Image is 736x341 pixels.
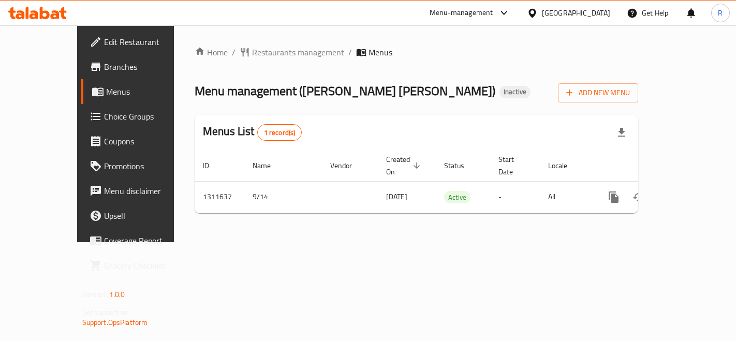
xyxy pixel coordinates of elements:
[106,85,192,98] span: Menus
[81,79,200,104] a: Menus
[81,154,200,179] a: Promotions
[257,124,302,141] div: Total records count
[104,110,192,123] span: Choice Groups
[81,129,200,154] a: Coupons
[104,185,192,197] span: Menu disclaimer
[498,153,527,178] span: Start Date
[253,159,284,172] span: Name
[82,305,130,319] span: Get support on:
[195,79,495,102] span: Menu management ( [PERSON_NAME] [PERSON_NAME] )
[444,159,478,172] span: Status
[232,46,235,58] li: /
[601,185,626,210] button: more
[203,159,223,172] span: ID
[104,234,192,247] span: Coverage Report
[566,86,630,99] span: Add New Menu
[109,288,125,301] span: 1.0.0
[348,46,352,58] li: /
[203,124,302,141] h2: Menus List
[240,46,344,58] a: Restaurants management
[542,7,610,19] div: [GEOGRAPHIC_DATA]
[548,159,581,172] span: Locale
[81,253,200,278] a: Grocery Checklist
[104,210,192,222] span: Upsell
[593,150,709,182] th: Actions
[540,181,593,213] td: All
[104,259,192,272] span: Grocery Checklist
[81,54,200,79] a: Branches
[81,228,200,253] a: Coverage Report
[330,159,365,172] span: Vendor
[195,181,244,213] td: 1311637
[430,7,493,19] div: Menu-management
[81,104,200,129] a: Choice Groups
[252,46,344,58] span: Restaurants management
[490,181,540,213] td: -
[626,185,651,210] button: Change Status
[499,86,531,98] div: Inactive
[558,83,638,102] button: Add New Menu
[104,160,192,172] span: Promotions
[81,179,200,203] a: Menu disclaimer
[718,7,723,19] span: R
[104,36,192,48] span: Edit Restaurant
[104,61,192,73] span: Branches
[81,203,200,228] a: Upsell
[369,46,392,58] span: Menus
[258,128,302,138] span: 1 record(s)
[81,29,200,54] a: Edit Restaurant
[82,288,108,301] span: Version:
[195,46,638,58] nav: breadcrumb
[499,87,531,96] span: Inactive
[444,191,470,203] span: Active
[82,316,148,329] a: Support.OpsPlatform
[195,150,709,213] table: enhanced table
[104,135,192,147] span: Coupons
[244,181,322,213] td: 9/14
[386,190,407,203] span: [DATE]
[386,153,423,178] span: Created On
[195,46,228,58] a: Home
[609,120,634,145] div: Export file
